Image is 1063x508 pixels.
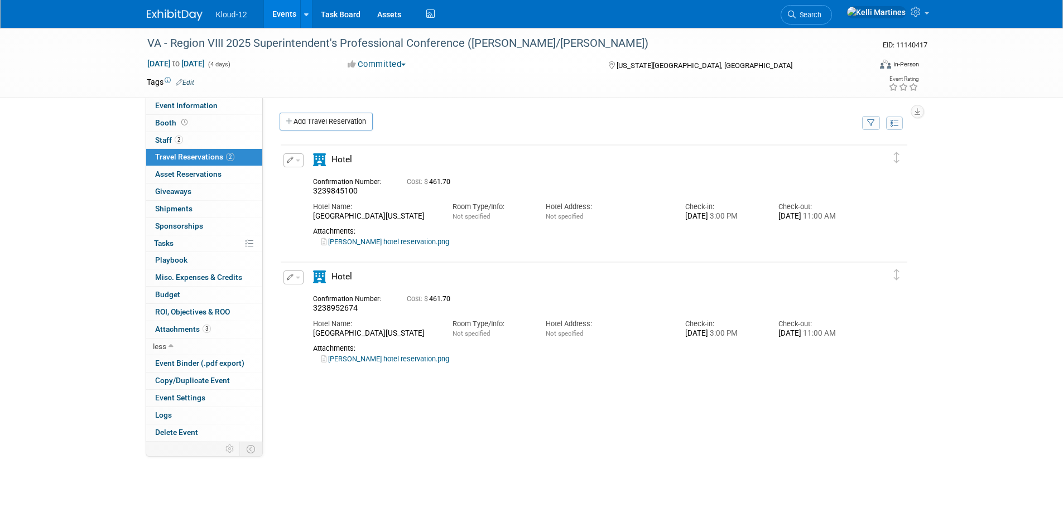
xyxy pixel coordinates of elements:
span: 11:00 AM [801,329,836,337]
i: Hotel [313,153,326,166]
div: Check-out: [778,319,855,329]
span: 3:00 PM [708,329,738,337]
span: Attachments [155,325,211,333]
img: Format-Inperson.png [880,60,891,69]
div: In-Person [893,60,919,69]
span: Cost: $ [407,178,429,186]
span: Not specified [546,330,583,337]
span: 11:00 AM [801,212,836,220]
span: 2 [226,153,234,161]
a: Attachments3 [146,321,262,338]
span: Booth not reserved yet [179,118,190,127]
i: Click and drag to move item [894,152,900,163]
a: Delete Event [146,424,262,441]
div: Confirmation Number: [313,175,390,186]
span: Travel Reservations [155,152,234,161]
span: Not specified [453,212,490,220]
span: 3238952674 [313,303,358,312]
div: Check-in: [685,202,762,212]
span: Event Settings [155,393,205,402]
span: Misc. Expenses & Credits [155,273,242,282]
div: Hotel Name: [313,202,436,212]
div: [GEOGRAPHIC_DATA][US_STATE] [313,212,436,221]
span: Copy/Duplicate Event [155,376,230,385]
a: Copy/Duplicate Event [146,372,262,389]
a: Edit [176,79,194,86]
td: Personalize Event Tab Strip [220,442,240,456]
a: Tasks [146,235,262,252]
a: Misc. Expenses & Credits [146,269,262,286]
span: Budget [155,290,180,299]
div: Check-in: [685,319,762,329]
span: to [171,59,181,68]
a: Travel Reservations2 [146,149,262,166]
div: Confirmation Number: [313,292,390,303]
i: Filter by Traveler [867,120,875,127]
a: Asset Reservations [146,166,262,183]
div: Check-out: [778,202,855,212]
div: [DATE] [685,329,762,338]
span: 3 [203,325,211,333]
span: Staff [155,136,183,144]
img: Kelli Martines [846,6,906,18]
a: Add Travel Reservation [280,113,373,130]
div: Attachments: [313,344,855,353]
a: Booth [146,115,262,132]
span: [DATE] [DATE] [147,59,205,69]
div: Room Type/Info: [453,319,529,329]
a: Search [781,5,832,25]
span: [US_STATE][GEOGRAPHIC_DATA], [GEOGRAPHIC_DATA] [617,61,792,70]
div: Event Rating [888,76,918,82]
div: Hotel Address: [546,319,668,329]
span: Asset Reservations [155,170,222,178]
img: ExhibitDay [147,9,203,21]
td: Toggle Event Tabs [239,442,262,456]
a: Logs [146,407,262,424]
span: Kloud-12 [216,10,247,19]
div: [DATE] [778,329,855,338]
i: Hotel [313,270,326,283]
span: less [153,342,166,351]
span: Event ID: 11140417 [883,41,927,49]
span: 461.70 [407,295,455,303]
a: [PERSON_NAME] hotel reservation.png [321,355,449,363]
a: ROI, Objectives & ROO [146,304,262,321]
span: Tasks [154,239,174,248]
span: Playbook [155,255,187,264]
a: less [146,338,262,355]
span: Hotel [331,154,352,165]
a: Event Settings [146,390,262,407]
a: Giveaways [146,183,262,200]
span: 3239845100 [313,186,358,195]
div: Room Type/Info: [453,202,529,212]
span: 2 [175,136,183,144]
div: Hotel Address: [546,202,668,212]
a: Staff2 [146,132,262,149]
td: Tags [147,76,194,88]
span: Sponsorships [155,221,203,230]
span: 461.70 [407,178,455,186]
a: Budget [146,287,262,303]
span: Giveaways [155,187,191,196]
div: Attachments: [313,227,855,236]
a: Playbook [146,252,262,269]
a: Shipments [146,201,262,217]
span: Booth [155,118,190,127]
span: Search [796,11,821,19]
div: [DATE] [778,212,855,221]
span: Delete Event [155,428,198,437]
span: Hotel [331,272,352,282]
span: Shipments [155,204,193,213]
a: Event Information [146,98,262,114]
div: [GEOGRAPHIC_DATA][US_STATE] [313,329,436,338]
div: [DATE] [685,212,762,221]
span: 3:00 PM [708,212,738,220]
div: Event Format [805,58,920,75]
span: Not specified [546,212,583,220]
i: Click and drag to move item [894,269,900,280]
button: Committed [344,59,410,70]
span: Cost: $ [407,295,429,303]
span: Event Binder (.pdf export) [155,359,244,367]
div: Hotel Name: [313,319,436,329]
span: ROI, Objectives & ROO [155,307,230,316]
